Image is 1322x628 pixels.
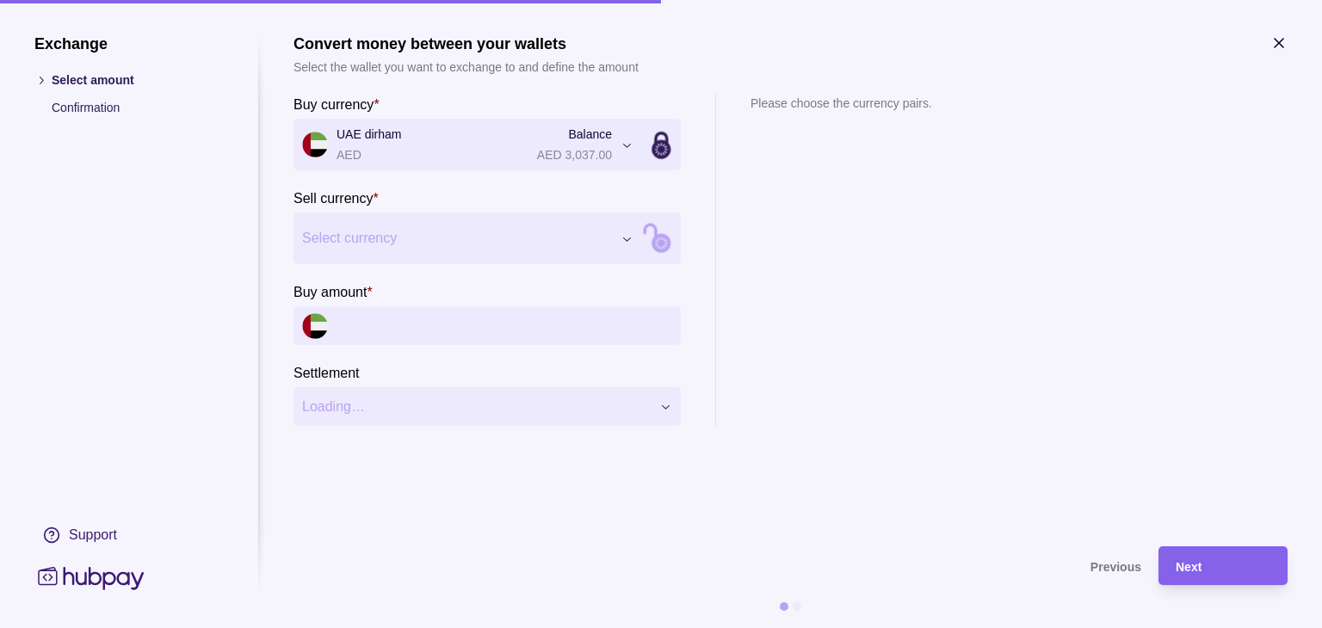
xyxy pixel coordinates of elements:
[293,546,1141,585] button: Previous
[1090,560,1141,574] span: Previous
[52,71,224,89] p: Select amount
[293,94,380,114] label: Buy currency
[1158,546,1288,585] button: Next
[34,34,224,53] h1: Exchange
[52,98,224,117] p: Confirmation
[293,188,379,208] label: Sell currency
[293,58,639,77] p: Select the wallet you want to exchange to and define the amount
[293,191,373,206] p: Sell currency
[293,97,374,112] p: Buy currency
[34,517,224,553] a: Support
[302,313,328,339] img: ae
[293,281,373,302] label: Buy amount
[293,285,367,299] p: Buy amount
[293,362,359,383] label: Settlement
[1176,560,1202,574] span: Next
[751,94,932,113] p: Please choose the currency pairs.
[69,526,117,545] div: Support
[293,34,639,53] h1: Convert money between your wallets
[293,366,359,380] p: Settlement
[337,306,672,345] input: amount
